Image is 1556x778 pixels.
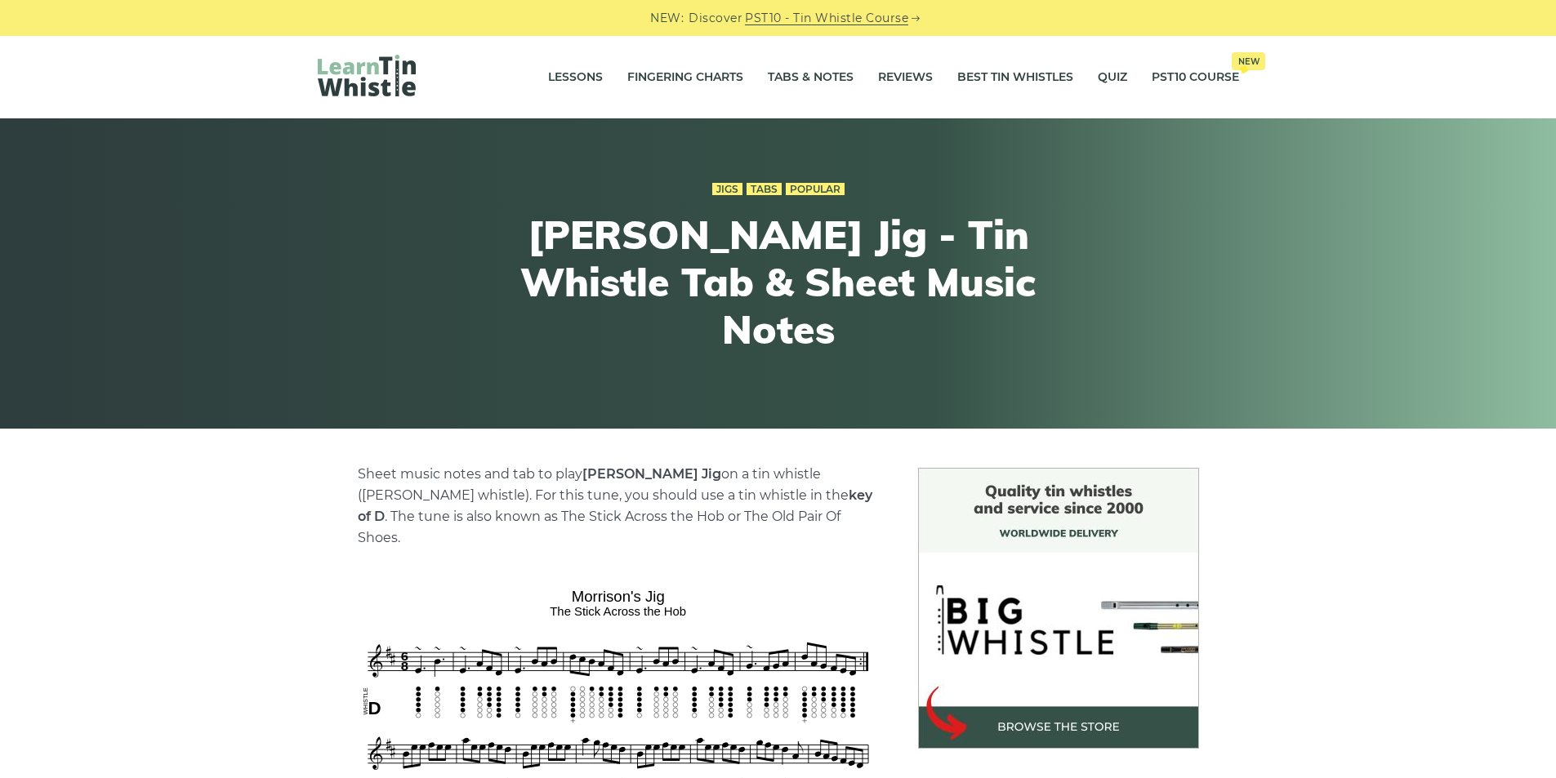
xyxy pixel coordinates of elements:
a: Jigs [712,183,742,196]
img: LearnTinWhistle.com [318,55,416,96]
strong: [PERSON_NAME] Jig [582,466,721,482]
a: Tabs & Notes [768,57,854,98]
h1: [PERSON_NAME] Jig - Tin Whistle Tab & Sheet Music Notes [478,211,1079,353]
strong: key of D [358,487,872,524]
a: Quiz [1098,57,1127,98]
span: New [1232,52,1265,70]
a: Fingering Charts [627,57,743,98]
a: Tabs [747,183,782,196]
a: Lessons [548,57,603,98]
a: PST10 CourseNew [1152,57,1239,98]
a: Reviews [878,57,933,98]
a: Best Tin Whistles [957,57,1073,98]
p: Sheet music notes and tab to play on a tin whistle ([PERSON_NAME] whistle). For this tune, you sh... [358,464,879,549]
img: BigWhistle Tin Whistle Store [918,468,1199,749]
a: Popular [786,183,845,196]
